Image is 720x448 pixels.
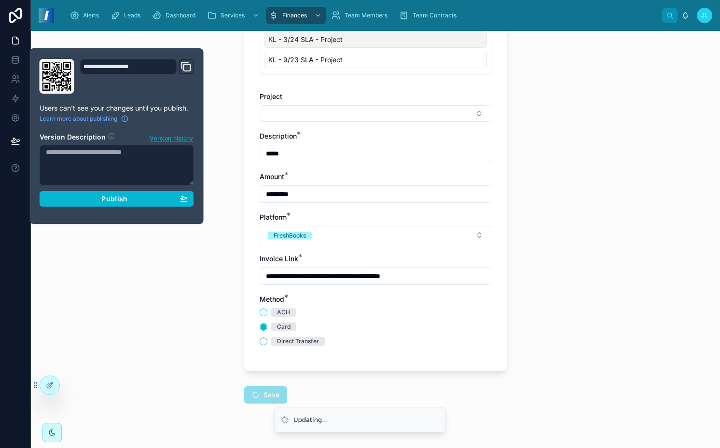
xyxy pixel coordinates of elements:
[166,12,195,19] span: Dashboard
[260,213,287,221] span: Platform
[260,105,491,122] button: Select Button
[260,295,284,303] span: Method
[101,195,127,203] span: Publish
[40,103,194,113] p: Users can't see your changes until you publish.
[701,12,708,19] span: JL
[40,132,106,143] h2: Version Description
[266,7,326,24] a: Finances
[268,55,343,65] span: KL - 9/23 SLA - Project
[396,7,463,24] a: Team Contracts
[150,133,193,142] span: Version history
[124,12,140,19] span: Leads
[260,132,297,140] span: Description
[40,115,129,123] a: Learn more about publishing
[149,7,202,24] a: Dashboard
[260,254,298,263] span: Invoice Link
[80,59,194,94] div: Domain and Custom Link
[274,232,306,239] div: FreshBooks
[277,337,319,346] div: Direct Transfer
[40,115,117,123] span: Learn more about publishing
[62,5,662,26] div: scrollable content
[282,12,307,19] span: Finances
[39,8,54,23] img: App logo
[345,12,388,19] span: Team Members
[204,7,264,24] a: Services
[221,12,245,19] span: Services
[260,172,284,181] span: Amount
[83,12,99,19] span: Alerts
[268,35,343,44] span: KL - 3/24 SLA - Project
[260,226,491,244] button: Select Button
[277,308,290,317] div: ACH
[328,7,394,24] a: Team Members
[260,92,282,100] span: Project
[40,191,194,207] button: Publish
[67,7,106,24] a: Alerts
[413,12,457,19] span: Team Contracts
[293,415,328,425] div: Updating...
[277,322,291,331] div: Card
[149,132,194,143] button: Version history
[108,7,147,24] a: Leads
